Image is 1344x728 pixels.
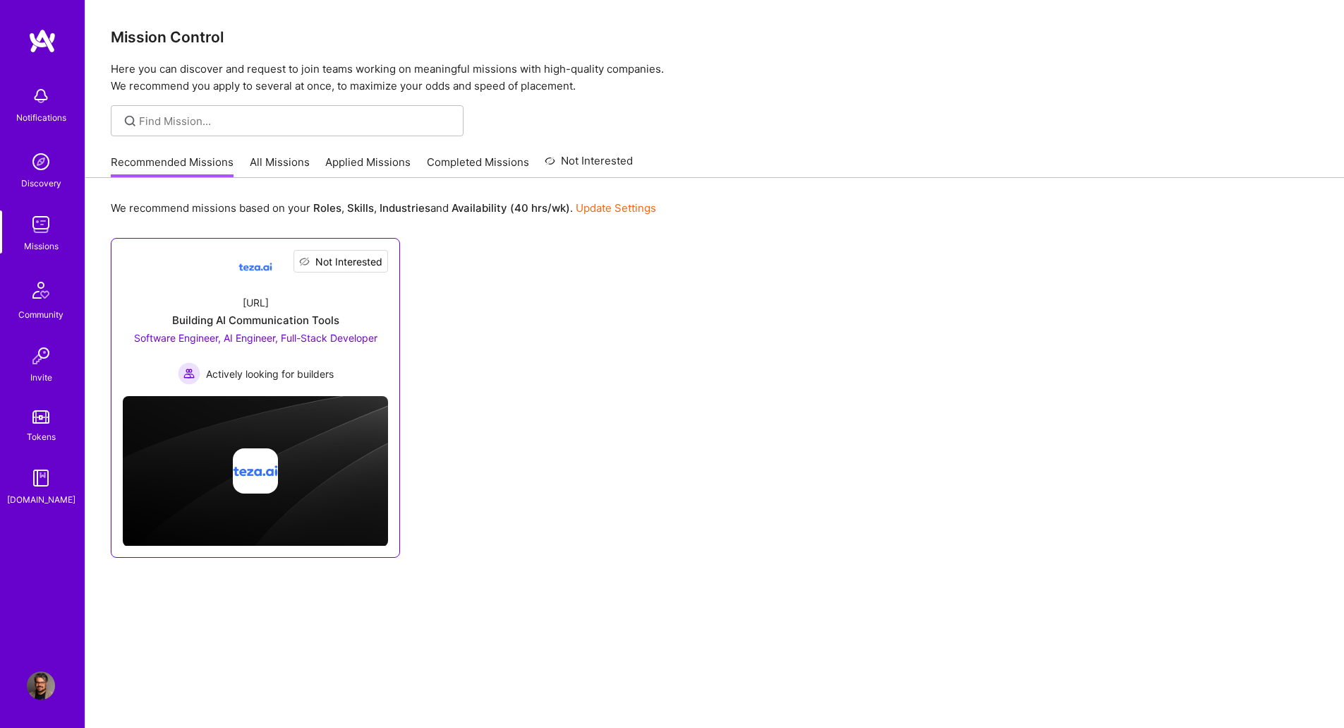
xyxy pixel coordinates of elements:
img: Company logo [233,448,278,494]
img: Company Logo [238,250,272,284]
b: Availability (40 hrs/wk) [452,201,570,215]
b: Skills [347,201,374,215]
img: guide book [27,464,55,492]
img: Actively looking for builders [178,362,200,385]
a: All Missions [250,155,310,178]
a: Not InterestedCompany Logo[URL]Building AI Communication ToolsSoftware Engineer, AI Engineer, Ful... [123,250,388,385]
div: Discovery [21,176,61,191]
div: Invite [30,370,52,385]
img: teamwork [27,210,55,239]
p: Here you can discover and request to join teams working on meaningful missions with high-quality ... [111,61,1319,95]
img: cover [123,396,388,547]
i: icon EyeClosed [299,256,310,267]
div: Tokens [27,429,56,444]
div: Building AI Communication Tools [172,313,339,328]
img: bell [27,82,55,110]
span: Software Engineer, AI Engineer, Full-Stack Developer [134,332,377,344]
b: Roles [313,201,341,215]
a: Not Interested [545,153,633,178]
div: [DOMAIN_NAME] [7,492,75,507]
p: We recommend missions based on your , , and . [111,201,656,215]
div: Missions [24,239,59,253]
a: User Avatar [23,672,59,700]
b: Industries [380,201,430,215]
button: Not Interested [293,250,388,273]
img: tokens [32,410,49,424]
img: logo [28,28,56,54]
div: [URL] [243,295,269,310]
h3: Mission Control [111,28,1319,46]
a: Applied Missions [325,155,411,178]
img: Community [24,273,58,307]
a: Recommended Missions [111,155,234,178]
img: discovery [27,148,55,176]
span: Not Interested [315,254,382,269]
img: Invite [27,342,55,370]
a: Completed Missions [427,155,529,178]
a: Update Settings [576,201,656,215]
span: Actively looking for builders [206,366,334,381]
i: icon SearchGrey [122,113,138,129]
img: User Avatar [27,672,55,700]
div: Notifications [16,110,66,125]
div: Community [18,307,63,322]
input: Find Mission... [139,114,453,129]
